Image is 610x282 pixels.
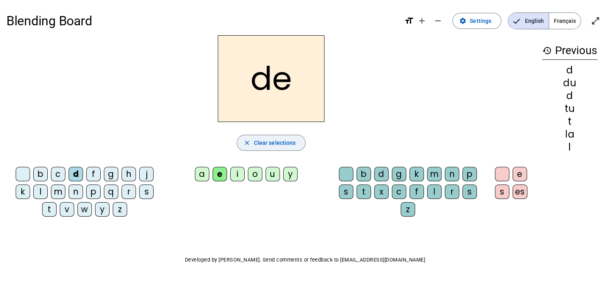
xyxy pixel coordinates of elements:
div: h [122,167,136,181]
div: f [86,167,101,181]
p: Developed by [PERSON_NAME]. Send comments or feedback to [EMAIL_ADDRESS][DOMAIN_NAME] [6,255,604,265]
div: d [374,167,389,181]
div: x [374,185,389,199]
div: s [462,185,477,199]
div: s [339,185,353,199]
div: l [542,142,597,152]
div: n [69,185,83,199]
div: b [357,167,371,181]
div: tu [542,104,597,114]
span: Settings [470,16,491,26]
button: Clear selections [237,135,306,151]
div: t [542,117,597,126]
button: Increase font size [414,13,430,29]
div: k [16,185,30,199]
mat-button-toggle-group: Language selection [508,12,581,29]
span: Clear selections [254,138,296,148]
h2: de [218,35,324,122]
div: du [542,78,597,88]
div: r [445,185,459,199]
div: d [542,65,597,75]
div: l [33,185,48,199]
mat-icon: format_size [404,16,414,26]
div: r [122,185,136,199]
h3: Previous [542,42,597,60]
div: q [104,185,118,199]
div: d [542,91,597,101]
div: w [77,202,92,217]
div: z [113,202,127,217]
div: b [33,167,48,181]
div: a [195,167,209,181]
div: c [392,185,406,199]
div: l [427,185,442,199]
div: i [230,167,245,181]
div: y [283,167,298,181]
div: j [139,167,154,181]
div: g [104,167,118,181]
div: e [513,167,527,181]
div: la [542,130,597,139]
div: o [248,167,262,181]
div: t [42,202,57,217]
div: s [495,185,509,199]
div: m [51,185,65,199]
div: p [86,185,101,199]
div: m [427,167,442,181]
div: d [69,167,83,181]
div: e [213,167,227,181]
div: g [392,167,406,181]
div: t [357,185,371,199]
div: v [60,202,74,217]
mat-icon: settings [459,17,466,24]
div: p [462,167,477,181]
div: u [265,167,280,181]
span: Français [549,13,581,29]
div: f [409,185,424,199]
div: n [445,167,459,181]
mat-icon: add [417,16,427,26]
button: Enter full screen [588,13,604,29]
div: s [139,185,154,199]
div: c [51,167,65,181]
button: Decrease font size [430,13,446,29]
mat-icon: close [243,139,251,146]
button: Settings [452,13,501,29]
mat-icon: remove [433,16,443,26]
div: z [401,202,415,217]
div: y [95,202,109,217]
span: English [508,13,549,29]
mat-icon: history [542,46,552,55]
mat-icon: open_in_full [591,16,600,26]
div: k [409,167,424,181]
div: es [513,185,527,199]
h1: Blending Board [6,8,398,34]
